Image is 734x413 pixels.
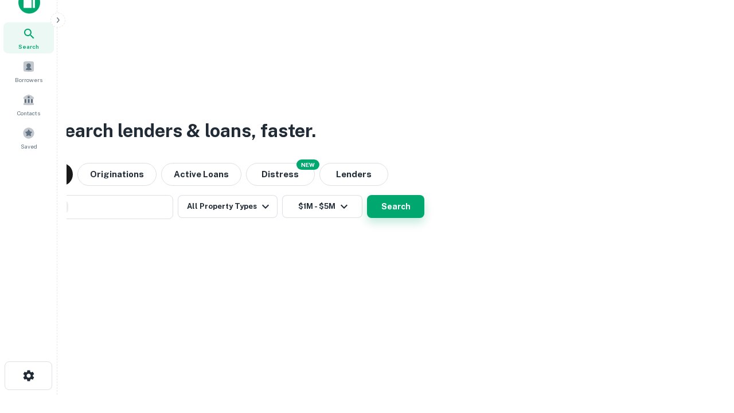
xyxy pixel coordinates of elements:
span: Saved [21,142,37,151]
a: Contacts [3,89,54,120]
a: Search [3,22,54,53]
a: Borrowers [3,56,54,87]
h3: Search lenders & loans, faster. [52,117,316,145]
iframe: Chat Widget [677,321,734,376]
span: Contacts [17,108,40,118]
button: $1M - $5M [282,195,362,218]
button: Lenders [319,163,388,186]
button: Originations [77,163,157,186]
button: All Property Types [178,195,278,218]
button: Search [367,195,424,218]
span: Borrowers [15,75,42,84]
span: Search [18,42,39,51]
div: NEW [296,159,319,170]
button: Active Loans [161,163,241,186]
a: Saved [3,122,54,153]
button: Search distressed loans with lien and other non-mortgage details. [246,163,315,186]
